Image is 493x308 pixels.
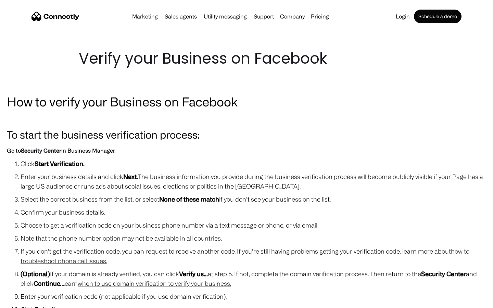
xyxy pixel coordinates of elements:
a: Marketing [129,14,161,19]
strong: Next. [123,173,138,180]
ul: Language list [14,296,41,306]
strong: None of these match [159,196,219,203]
a: Login [393,14,413,19]
strong: Continue. [34,280,61,287]
a: when to use domain verification to verify your business. [78,280,231,287]
h1: Verify your Business on Facebook [79,48,414,69]
strong: (Optional) [21,270,50,277]
a: Utility messaging [201,14,250,19]
h6: Go to in Business Manager. [7,146,486,155]
li: Enter your verification code (not applicable if you use domain verification). [21,292,486,301]
li: Click [21,159,486,168]
li: Choose to get a verification code on your business phone number via a text message or phone, or v... [21,220,486,230]
p: ‍ [7,114,486,123]
li: If you don't get the verification code, you can request to receive another code. If you're still ... [21,246,486,266]
strong: Start Verification. [35,160,85,167]
a: Pricing [308,14,332,19]
h3: To start the business verification process: [7,127,486,142]
a: Security Center [21,147,61,154]
li: Enter your business details and click The business information you provide during the business ve... [21,172,486,191]
strong: Security Center [421,270,466,277]
a: Sales agents [162,14,200,19]
div: Company [280,12,305,21]
aside: Language selected: English [7,296,41,306]
li: Note that the phone number option may not be available in all countries. [21,233,486,243]
h2: How to verify your Business on Facebook [7,93,486,110]
li: If your domain is already verified, you can click at step 5. If not, complete the domain verifica... [21,269,486,288]
strong: Verify us... [179,270,208,277]
a: Support [251,14,277,19]
li: Confirm your business details. [21,207,486,217]
li: Select the correct business from the list, or select if you don't see your business on the list. [21,194,486,204]
a: Schedule a demo [414,10,462,23]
